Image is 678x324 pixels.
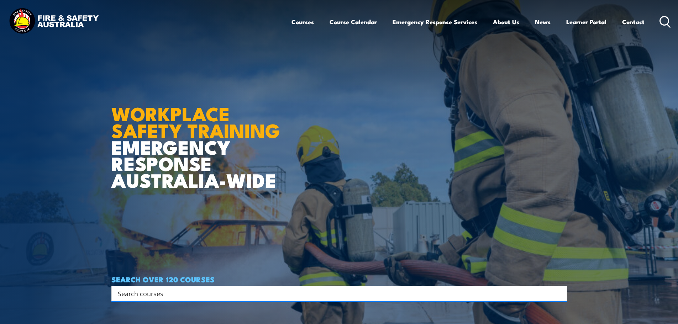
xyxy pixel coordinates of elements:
[566,12,606,31] a: Learner Portal
[330,12,377,31] a: Course Calendar
[111,87,285,188] h1: EMERGENCY RESPONSE AUSTRALIA-WIDE
[118,288,551,299] input: Search input
[535,12,551,31] a: News
[111,275,567,283] h4: SEARCH OVER 120 COURSES
[291,12,314,31] a: Courses
[111,98,280,144] strong: WORKPLACE SAFETY TRAINING
[393,12,477,31] a: Emergency Response Services
[555,288,564,298] button: Search magnifier button
[493,12,519,31] a: About Us
[622,12,645,31] a: Contact
[119,288,553,298] form: Search form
